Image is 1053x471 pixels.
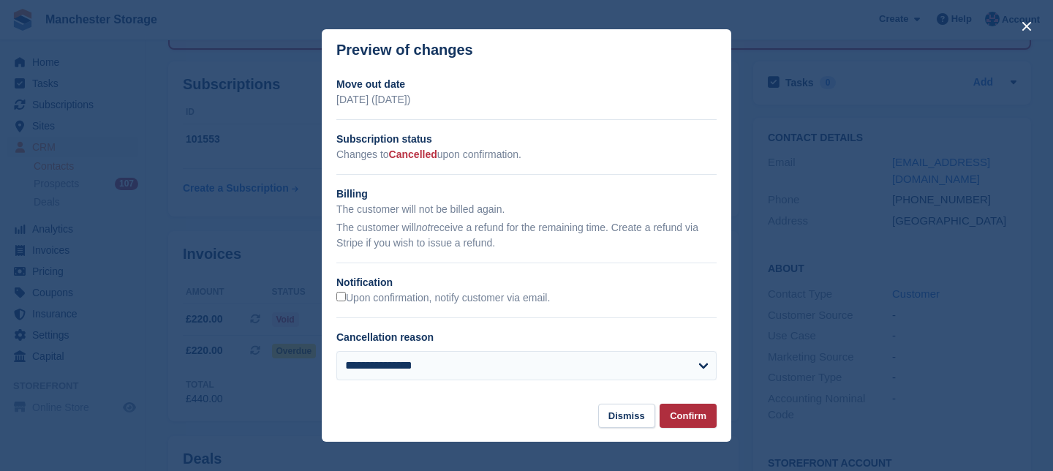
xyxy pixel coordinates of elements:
h2: Notification [336,275,717,290]
button: close [1015,15,1038,38]
p: Preview of changes [336,42,473,59]
h2: Move out date [336,77,717,92]
span: Cancelled [389,148,437,160]
p: [DATE] ([DATE]) [336,92,717,108]
p: The customer will not be billed again. [336,202,717,217]
button: Confirm [660,404,717,428]
button: Dismiss [598,404,655,428]
label: Cancellation reason [336,331,434,343]
input: Upon confirmation, notify customer via email. [336,292,346,301]
p: The customer will receive a refund for the remaining time. Create a refund via Stripe if you wish... [336,220,717,251]
p: Changes to upon confirmation. [336,147,717,162]
em: not [416,222,430,233]
h2: Subscription status [336,132,717,147]
h2: Billing [336,186,717,202]
label: Upon confirmation, notify customer via email. [336,292,550,305]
